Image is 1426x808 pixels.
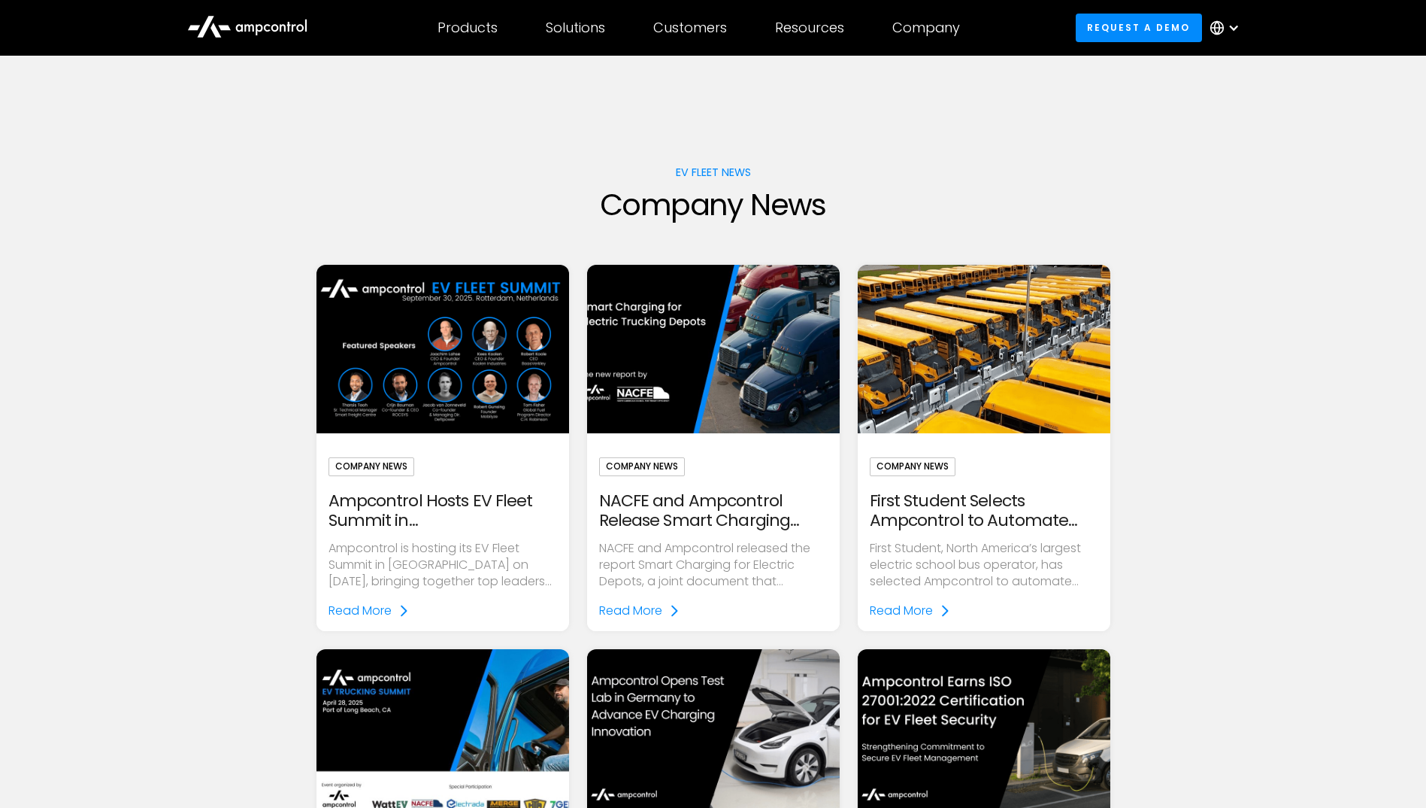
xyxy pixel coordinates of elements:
[437,20,498,36] div: Products
[546,20,605,36] div: Solutions
[328,603,410,619] a: Read More
[599,491,828,531] div: NACFE and Ampcontrol Release Smart Charging Report for Electric Truck Depots
[328,491,557,531] div: Ampcontrol Hosts EV Fleet Summit in [GEOGRAPHIC_DATA] to Advance Electric Fleet Management in [GE...
[328,603,392,619] div: Read More
[328,540,557,591] p: Ampcontrol is hosting its EV Fleet Summit in [GEOGRAPHIC_DATA] on [DATE], bringing together top l...
[870,603,933,619] div: Read More
[775,20,844,36] div: Resources
[870,603,951,619] a: Read More
[892,20,960,36] div: Company
[653,20,727,36] div: Customers
[870,491,1098,531] div: First Student Selects Ampcontrol to Automate Electric Transportation
[600,187,826,223] h1: Company News
[599,540,828,591] p: NACFE and Ampcontrol released the report Smart Charging for Electric Depots, a joint document tha...
[599,457,685,475] div: Company News
[599,603,680,619] a: Read More
[676,164,751,181] div: EV fleet news
[599,603,662,619] div: Read More
[870,457,955,475] div: Company News
[1076,14,1202,41] a: Request a demo
[870,540,1098,591] p: First Student, North America’s largest electric school bus operator, has selected Ampcontrol to a...
[328,457,414,475] div: Company News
